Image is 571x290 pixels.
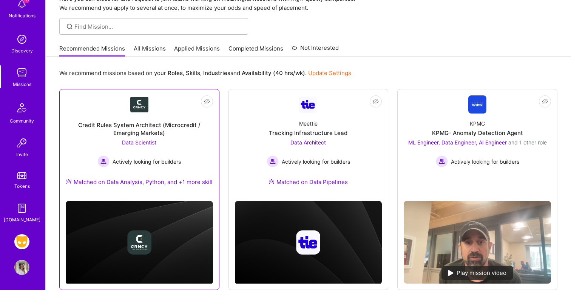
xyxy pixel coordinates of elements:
[168,69,183,77] b: Roles
[186,69,200,77] b: Skills
[282,158,350,166] span: Actively looking for builders
[14,135,29,150] img: Invite
[122,139,156,146] span: Data Scientist
[308,69,351,77] a: Update Settings
[269,178,275,184] img: Ateam Purple Icon
[436,155,448,167] img: Actively looking for builders
[235,95,382,195] a: Company LogoMeettieTracking Infrastructure LeadData Architect Actively looking for buildersActive...
[9,12,35,20] div: Notifications
[299,120,318,127] div: Meettie
[4,216,40,224] div: [DOMAIN_NAME]
[66,95,213,195] a: Company LogoCredit Rules System Architect (Microcredit / Emerging Markets)Data Scientist Actively...
[451,158,519,166] span: Actively looking for builders
[290,139,326,146] span: Data Architect
[59,69,351,77] p: We recommend missions based on your , , and .
[235,201,382,284] img: cover
[14,201,29,216] img: guide book
[66,121,213,137] div: Credit Rules System Architect (Microcredit / Emerging Markets)
[14,182,30,190] div: Tokens
[11,47,33,55] div: Discovery
[113,158,181,166] span: Actively looking for builders
[296,230,320,255] img: Company logo
[130,97,148,112] img: Company Logo
[59,44,125,57] a: Recommended Missions
[204,98,210,104] i: icon EyeClosed
[408,139,507,146] span: ML Engineer, Data Engineer, AI Engineer
[470,120,485,127] div: KPMG
[14,32,29,47] img: discovery
[242,69,305,77] b: Availability (40 hrs/wk)
[66,178,213,186] div: Matched on Data Analysis, Python, and +1 more skill
[16,150,28,158] div: Invite
[269,129,347,137] div: Tracking Infrastructure Lead
[12,260,31,275] a: User Avatar
[66,178,72,184] img: Ateam Purple Icon
[542,98,548,104] i: icon EyeClosed
[65,22,74,31] i: icon SearchGrey
[10,117,34,125] div: Community
[203,69,230,77] b: Industries
[404,95,551,195] a: Company LogoKPMGKPMG- Anomaly Detection AgentML Engineer, Data Engineer, AI Engineer and 1 other ...
[448,270,454,276] img: play
[97,155,110,167] img: Actively looking for builders
[74,23,242,31] input: Find Mission...
[14,65,29,80] img: teamwork
[174,44,220,57] a: Applied Missions
[468,95,486,114] img: Company Logo
[14,260,29,275] img: User Avatar
[267,155,279,167] img: Actively looking for builders
[14,234,29,249] img: Grindr: Data + FE + CyberSecurity + QA
[66,201,213,284] img: cover
[299,97,317,113] img: Company Logo
[508,139,547,146] span: and 1 other role
[228,44,283,57] a: Completed Missions
[432,129,523,137] div: KPMG- Anomaly Detection Agent
[441,266,513,280] div: Play mission video
[12,234,31,249] a: Grindr: Data + FE + CyberSecurity + QA
[13,80,31,88] div: Missions
[17,172,26,179] img: tokens
[134,44,166,57] a: All Missions
[13,99,31,117] img: Community
[269,178,348,186] div: Matched on Data Pipelines
[404,201,551,284] img: No Mission
[373,98,379,104] i: icon EyeClosed
[127,230,151,255] img: Company logo
[292,43,339,57] a: Not Interested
